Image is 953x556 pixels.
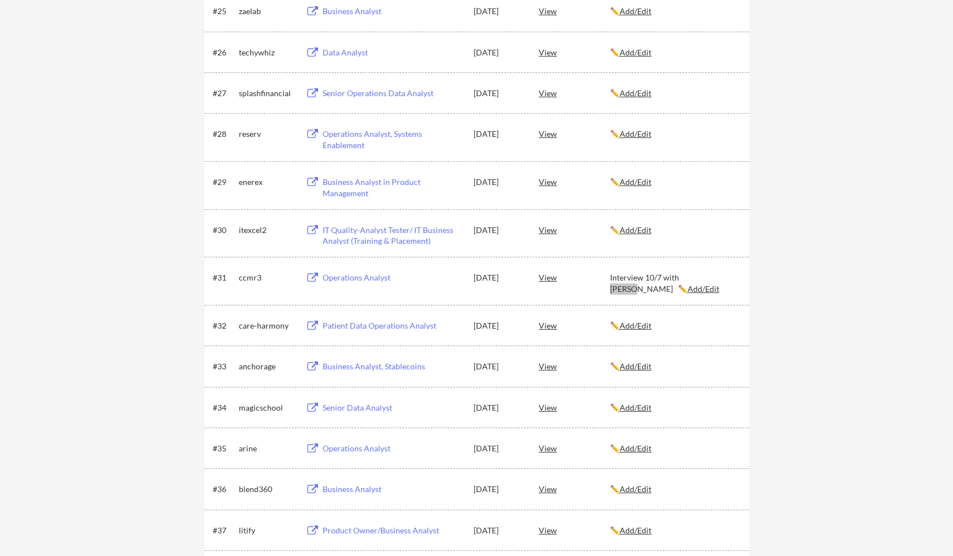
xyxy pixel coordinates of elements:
[239,402,295,413] div: magicschool
[474,88,523,99] div: [DATE]
[474,47,523,58] div: [DATE]
[323,484,463,495] div: Business Analyst
[213,272,235,283] div: #31
[539,267,610,287] div: View
[620,403,651,412] u: Add/Edit
[539,219,610,240] div: View
[610,402,739,413] div: ✏️
[539,397,610,417] div: View
[610,361,739,372] div: ✏️
[323,6,463,17] div: Business Analyst
[239,225,295,236] div: itexcel2
[239,128,295,140] div: reserv
[539,315,610,335] div: View
[474,6,523,17] div: [DATE]
[610,6,739,17] div: ✏️
[213,176,235,188] div: #29
[323,402,463,413] div: Senior Data Analyst
[239,361,295,372] div: anchorage
[539,171,610,192] div: View
[620,484,651,494] u: Add/Edit
[610,272,739,294] div: Interview 10/7 with [PERSON_NAME] ✏️
[213,225,235,236] div: #30
[323,176,463,199] div: Business Analyst in Product Management
[474,128,523,140] div: [DATE]
[610,320,739,331] div: ✏️
[620,129,651,139] u: Add/Edit
[620,88,651,98] u: Add/Edit
[474,402,523,413] div: [DATE]
[539,356,610,376] div: View
[239,6,295,17] div: zaelab
[213,443,235,454] div: #35
[620,525,651,535] u: Add/Edit
[620,48,651,57] u: Add/Edit
[213,320,235,331] div: #32
[610,47,739,58] div: ✏️
[239,272,295,283] div: ccmr3
[213,6,235,17] div: #25
[213,47,235,58] div: #26
[610,128,739,140] div: ✏️
[474,320,523,331] div: [DATE]
[620,177,651,187] u: Add/Edit
[213,484,235,495] div: #36
[539,1,610,21] div: View
[539,123,610,144] div: View
[474,484,523,495] div: [DATE]
[539,438,610,458] div: View
[539,479,610,499] div: View
[610,225,739,236] div: ✏️
[239,320,295,331] div: care-harmony
[323,225,463,247] div: IT Quality-Analyst Tester/ IT Business Analyst (Training & Placement)
[213,525,235,536] div: #37
[474,525,523,536] div: [DATE]
[323,128,463,150] div: Operations Analyst, Systems Enablement
[539,42,610,62] div: View
[239,47,295,58] div: techywhiz
[539,83,610,103] div: View
[474,361,523,372] div: [DATE]
[239,88,295,99] div: splashfinancial
[610,525,739,536] div: ✏️
[610,443,739,454] div: ✏️
[539,520,610,540] div: View
[239,176,295,188] div: enerex
[213,402,235,413] div: #34
[620,361,651,371] u: Add/Edit
[474,225,523,236] div: [DATE]
[620,225,651,235] u: Add/Edit
[239,443,295,454] div: arine
[688,284,719,294] u: Add/Edit
[213,88,235,99] div: #27
[323,320,463,331] div: Patient Data Operations Analyst
[610,88,739,99] div: ✏️
[213,128,235,140] div: #28
[239,525,295,536] div: litify
[213,361,235,372] div: #33
[474,176,523,188] div: [DATE]
[323,272,463,283] div: Operations Analyst
[323,47,463,58] div: Data Analyst
[474,443,523,454] div: [DATE]
[323,88,463,99] div: Senior Operations Data Analyst
[610,176,739,188] div: ✏️
[323,443,463,454] div: Operations Analyst
[474,272,523,283] div: [DATE]
[620,443,651,453] u: Add/Edit
[610,484,739,495] div: ✏️
[620,6,651,16] u: Add/Edit
[239,484,295,495] div: blend360
[323,361,463,372] div: Business Analyst, Stablecoins
[620,321,651,330] u: Add/Edit
[323,525,463,536] div: Product Owner/Business Analyst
